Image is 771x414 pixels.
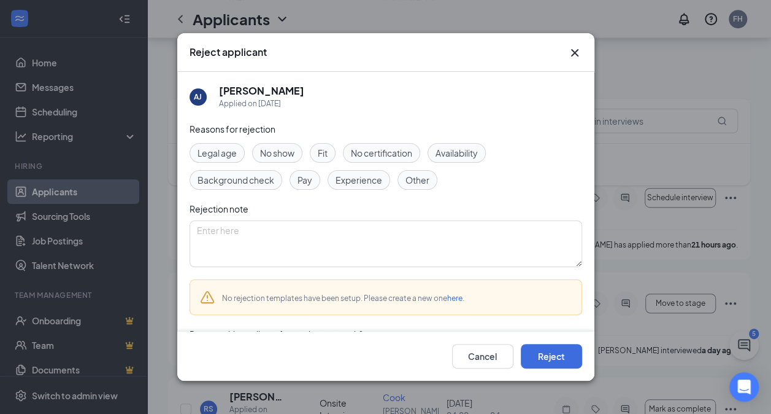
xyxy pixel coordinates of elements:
svg: Cross [567,45,582,60]
h5: [PERSON_NAME] [219,84,304,98]
button: Reject [521,344,582,369]
span: No rejection templates have been setup. Please create a new one . [222,294,464,303]
span: No certification [351,146,412,160]
span: Background check [198,173,274,187]
span: Availability [435,146,478,160]
div: AJ [194,92,202,102]
button: Close [567,45,582,60]
span: Other [405,173,429,187]
span: Experience [336,173,382,187]
span: Remove this applicant from talent network? [190,329,363,340]
a: here [447,294,462,303]
span: Pay [297,173,312,187]
span: Legal age [198,146,237,160]
span: Reasons for rejection [190,123,275,135]
button: Cancel [452,344,513,369]
svg: Warning [200,290,215,305]
span: Fit [318,146,328,160]
span: Rejection note [190,203,248,214]
div: Applied on [DATE] [219,98,304,110]
div: Open Intercom Messenger [729,372,759,402]
h3: Reject applicant [190,45,267,59]
span: No show [260,146,294,160]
